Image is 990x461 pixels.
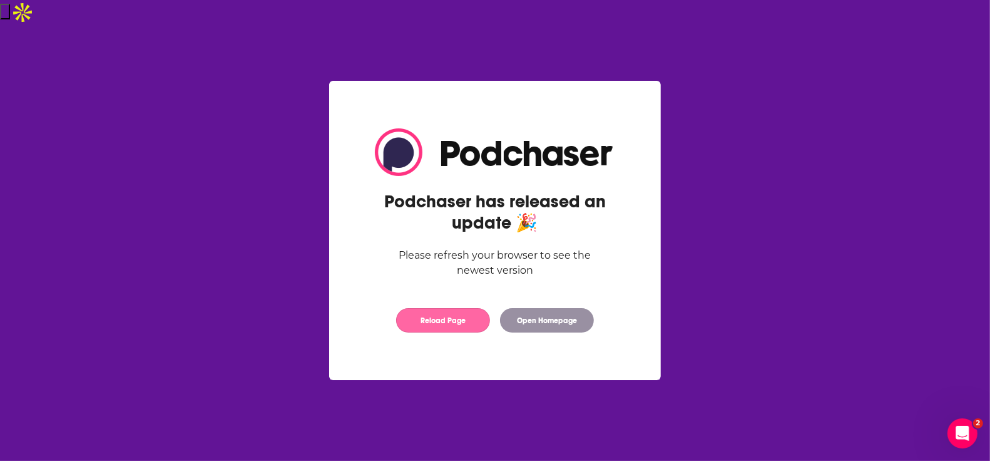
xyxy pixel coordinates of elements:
h2: Podchaser has released an update 🎉 [375,191,615,234]
button: Reload Page [396,308,490,333]
img: Logo [375,128,615,176]
iframe: Intercom live chat [947,418,977,448]
div: Please refresh your browser to see the newest version [375,248,615,278]
span: 2 [973,418,983,428]
button: Open Homepage [500,308,594,333]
